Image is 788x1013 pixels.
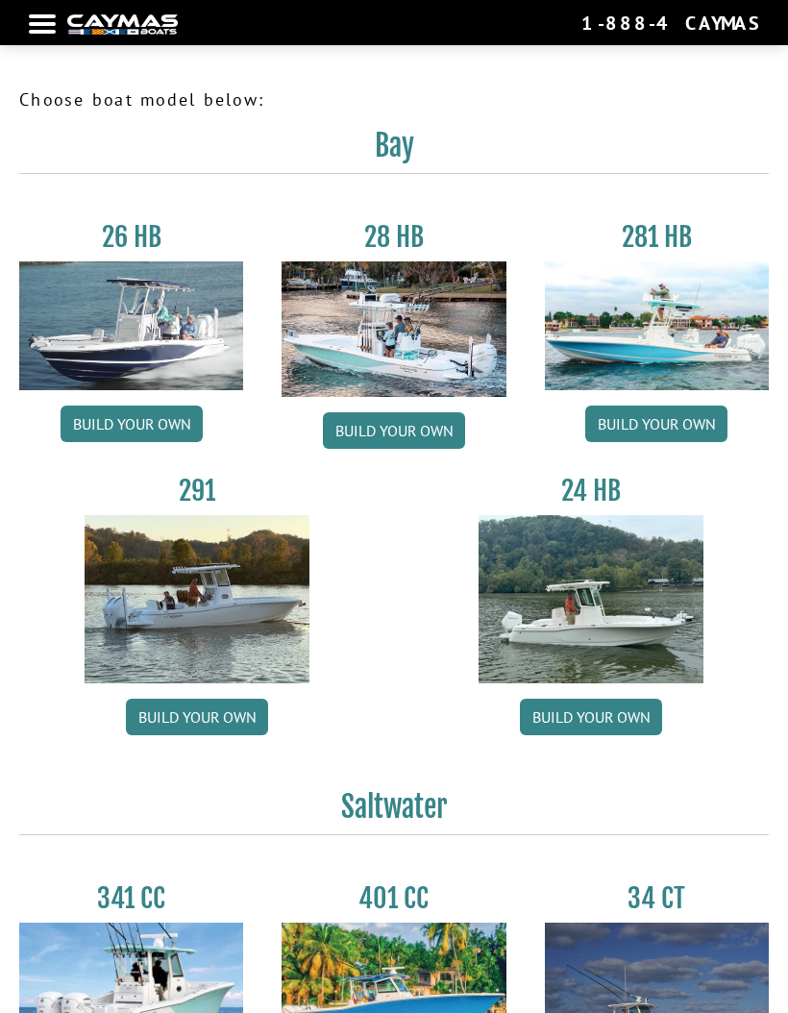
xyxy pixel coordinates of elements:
[545,881,769,915] h3: 34 CT
[19,261,243,390] img: 26_new_photo_resized.jpg
[19,128,769,174] h2: Bay
[581,11,759,36] div: 1-888-4CAYMAS
[282,220,505,254] h3: 28 HB
[19,789,769,835] h2: Saltwater
[19,881,243,915] h3: 341 CC
[282,881,505,915] h3: 401 CC
[479,474,702,507] h3: 24 HB
[61,406,203,442] a: Build your own
[85,474,308,507] h3: 291
[323,412,465,449] a: Build your own
[126,699,268,735] a: Build your own
[520,699,662,735] a: Build your own
[19,220,243,254] h3: 26 HB
[545,220,769,254] h3: 281 HB
[19,86,769,112] p: Choose boat model below:
[282,261,505,397] img: 28_hb_thumbnail_for_caymas_connect.jpg
[85,515,308,683] img: 291_Thumbnail.jpg
[545,261,769,390] img: 28-hb-twin.jpg
[585,406,727,442] a: Build your own
[67,14,178,35] img: white-logo-c9c8dbefe5ff5ceceb0f0178aa75bf4bb51f6bca0971e226c86eb53dfe498488.png
[479,515,702,683] img: 24_HB_thumbnail.jpg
